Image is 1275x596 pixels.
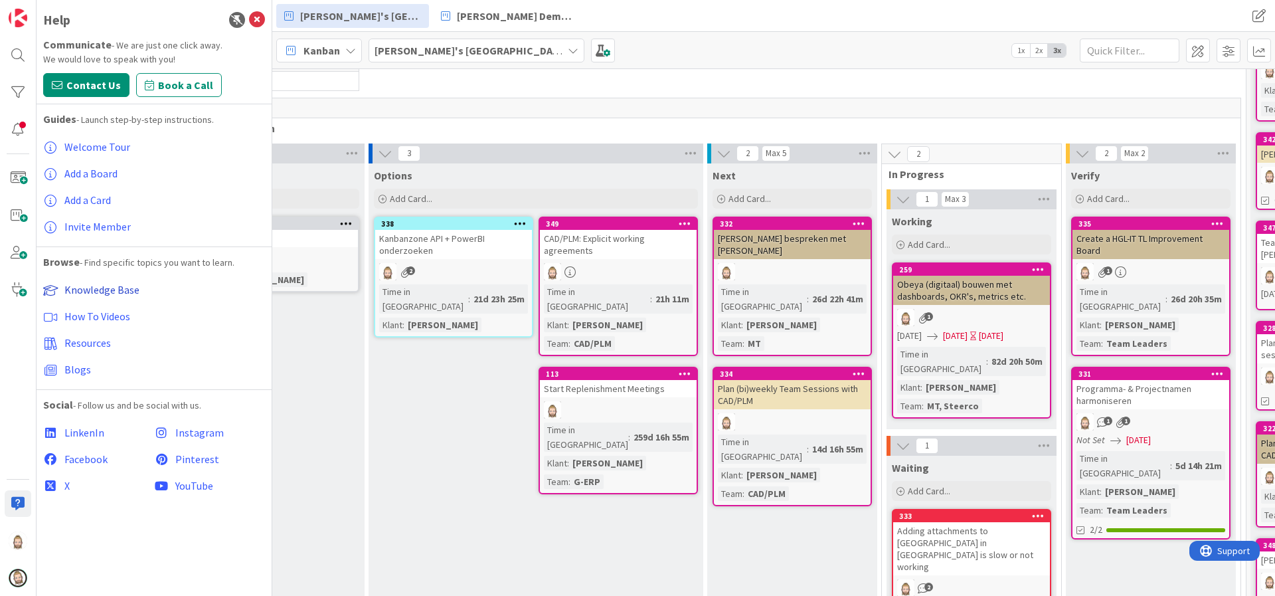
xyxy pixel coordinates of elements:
span: : [1101,336,1103,351]
div: 333Adding attachments to [GEOGRAPHIC_DATA] in [GEOGRAPHIC_DATA] is slow or not working [893,510,1050,575]
div: 334Plan (bi)weekly Team Sessions with CAD/PLM [714,368,871,409]
div: Klant [897,380,920,395]
span: Add a Card [64,193,111,207]
div: Help [43,10,70,30]
a: 338Kanbanzone API + PowerBI onderzoekenRvTime in [GEOGRAPHIC_DATA]:21d 23h 25mKlant:[PERSON_NAME] [374,217,533,338]
div: 332 [714,218,871,230]
div: Team [897,399,922,413]
span: Waiting [892,461,929,474]
span: : [742,486,744,501]
div: 259 [893,264,1050,276]
div: 331 [1078,369,1229,379]
div: 349 [546,219,697,229]
b: [PERSON_NAME]'s [GEOGRAPHIC_DATA] [375,44,567,57]
div: Start Replenishment Meetings [540,380,697,397]
span: 1 [916,191,938,207]
div: [PERSON_NAME] [569,456,646,470]
div: Team [544,474,568,489]
div: 333 [893,510,1050,522]
div: Klant [1076,484,1100,499]
div: Rv [1072,263,1229,280]
div: Kanbanzone API + PowerBI onderzoeken [375,230,532,259]
span: : [1100,484,1102,499]
span: : [1170,458,1172,473]
span: : [741,468,743,482]
img: avatar [9,569,27,587]
div: 210Contract STONE [201,218,358,247]
div: Max 3 [945,196,966,203]
div: Rv [893,309,1050,326]
div: 113 [540,368,697,380]
a: 113Start Replenishment MeetingsRvTime in [GEOGRAPHIC_DATA]:259d 16h 55mKlant:[PERSON_NAME]Team:G-ERP [539,367,698,494]
div: 331Programma- & Projectnamen harmoniseren [1072,368,1229,409]
div: Klant [544,318,567,332]
span: 1 [1104,266,1112,275]
img: Rv [897,309,914,326]
div: 335 [1072,218,1229,230]
div: 334 [720,369,871,379]
div: Team [1076,503,1101,518]
input: Quick Filter... [1080,39,1179,62]
b: Browse [43,255,80,268]
div: 210 [207,219,358,229]
span: : [402,318,404,332]
span: Verify [1071,169,1100,182]
span: Contact Us [66,77,121,93]
span: Book a Call [158,77,213,93]
span: : [807,442,809,456]
a: LinkenIn [43,419,154,446]
div: Max 2 [1124,150,1145,157]
img: Rv [9,532,27,550]
div: Contract STONE [201,230,358,247]
div: 259d 16h 55m [630,430,693,445]
div: Klant [379,318,402,332]
div: 338Kanbanzone API + PowerBI onderzoeken [375,218,532,259]
span: [DATE] [943,329,968,343]
div: Rv [540,263,697,280]
span: Support [28,2,60,18]
div: 14d 16h 55m [809,442,867,456]
span: : [1100,318,1102,332]
div: Programma- & Projectnamen harmoniseren [1072,380,1229,409]
div: Team [1076,336,1101,351]
div: Time in [GEOGRAPHIC_DATA] [544,284,650,314]
span: Working [892,215,932,228]
span: [DATE] [897,329,922,343]
span: : [807,292,809,306]
a: [PERSON_NAME] Demo 3-levels [433,4,586,28]
a: 259Obeya (digitaal) bouwen met dashboards, OKR's, metrics etc.Rv[DATE][DATE][DATE]Time in [GEOGRA... [892,262,1051,419]
div: 210 [201,218,358,230]
a: Pinterest [154,446,265,472]
div: [PERSON_NAME] [1102,484,1179,499]
div: Team Leaders [1103,503,1171,518]
div: 332 [720,219,871,229]
div: Time in [GEOGRAPHIC_DATA] [544,423,628,452]
span: : [567,456,569,470]
div: Klant [544,456,567,470]
div: Klant [718,468,741,482]
span: Kanban [303,43,340,58]
div: 333 [899,512,1050,521]
span: LinkenIn [64,426,104,439]
span: : [922,399,924,413]
div: Time in [GEOGRAPHIC_DATA] [379,284,468,314]
div: Create a HGL-IT TL Improvement Board [1072,230,1229,259]
a: How To Videos [43,303,265,330]
b: Guides [43,112,76,126]
div: [DATE] [979,329,1003,343]
span: : [741,318,743,332]
span: 2 [736,146,759,161]
span: Invite Member [64,220,131,233]
div: 26d 22h 41m [809,292,867,306]
button: Book a Call [136,73,222,97]
div: [PERSON_NAME] bespreken met [PERSON_NAME] [714,230,871,259]
div: Time in [GEOGRAPHIC_DATA] [1076,451,1170,480]
span: 2 [1095,146,1118,161]
span: 1x [1012,44,1030,57]
div: [PERSON_NAME] [922,380,999,395]
div: Team Leaders [1103,336,1171,351]
a: Instagram [154,419,265,446]
span: [PERSON_NAME]'s [GEOGRAPHIC_DATA] [300,8,421,24]
span: Welcome Tour [64,140,130,153]
b: Social [43,398,73,411]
